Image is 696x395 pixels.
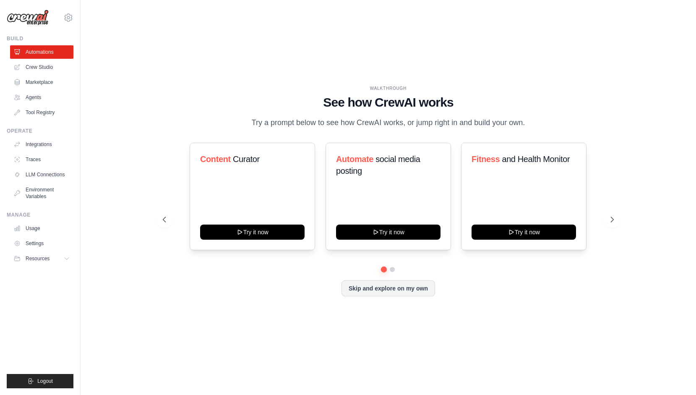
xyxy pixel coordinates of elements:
div: Manage [7,212,73,218]
span: Automate [336,154,373,164]
span: and Health Monitor [502,154,570,164]
span: Resources [26,255,50,262]
span: Content [200,154,231,164]
span: Logout [37,378,53,385]
button: Resources [10,252,73,265]
a: Settings [10,237,73,250]
a: Agents [10,91,73,104]
a: Tool Registry [10,106,73,119]
a: Environment Variables [10,183,73,203]
span: Fitness [472,154,500,164]
a: Traces [10,153,73,166]
button: Logout [7,374,73,388]
a: LLM Connections [10,168,73,181]
img: Logo [7,10,49,26]
a: Crew Studio [10,60,73,74]
h1: See how CrewAI works [163,95,613,110]
a: Usage [10,222,73,235]
span: Curator [233,154,260,164]
button: Try it now [336,225,441,240]
button: Skip and explore on my own [341,280,435,296]
div: Build [7,35,73,42]
a: Integrations [10,138,73,151]
div: Operate [7,128,73,134]
button: Try it now [200,225,305,240]
a: Automations [10,45,73,59]
a: Marketplace [10,76,73,89]
div: WALKTHROUGH [163,85,613,92]
span: social media posting [336,154,420,175]
p: Try a prompt below to see how CrewAI works, or jump right in and build your own. [247,117,529,129]
button: Try it now [472,225,576,240]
